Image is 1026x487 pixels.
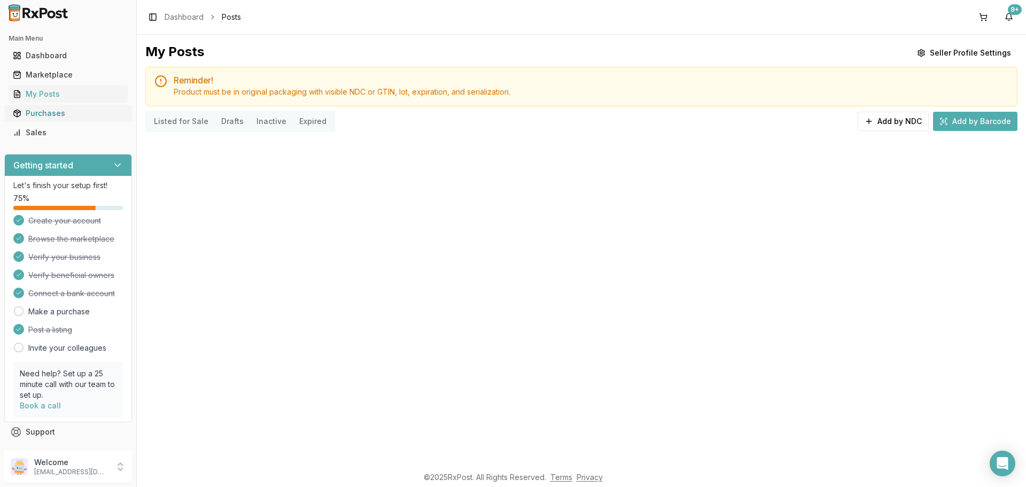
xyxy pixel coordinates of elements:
img: User avatar [11,458,28,475]
button: Expired [293,113,333,130]
div: Dashboard [13,50,123,61]
a: Dashboard [9,46,128,65]
span: Post a listing [28,324,72,335]
a: Sales [9,123,128,142]
button: Dashboard [4,47,132,64]
button: Drafts [215,113,250,130]
h3: Getting started [13,159,73,172]
div: Sales [13,127,123,138]
button: Listed for Sale [147,113,215,130]
div: Purchases [13,108,123,119]
a: Invite your colleagues [28,343,106,353]
a: Book a call [20,401,61,410]
a: Purchases [9,104,128,123]
a: Privacy [577,473,603,482]
img: RxPost Logo [4,4,73,21]
p: [EMAIL_ADDRESS][DOMAIN_NAME] [34,468,108,476]
button: Marketplace [4,66,132,83]
button: Inactive [250,113,293,130]
span: Connect a bank account [28,288,115,299]
button: Feedback [4,442,132,461]
div: Marketplace [13,69,123,80]
div: Product must be in original packaging with visible NDC or GTIN, lot, expiration, and serialization. [174,87,1008,97]
div: My Posts [13,89,123,99]
p: Need help? Set up a 25 minute call with our team to set up. [20,368,116,400]
span: Posts [222,12,241,22]
div: 9+ [1008,4,1022,15]
span: 75 % [13,193,29,204]
nav: breadcrumb [165,12,241,22]
button: Seller Profile Settings [911,43,1017,63]
span: Verify beneficial owners [28,270,114,281]
a: Make a purchase [28,306,90,317]
a: My Posts [9,84,128,104]
button: Add by Barcode [933,112,1017,131]
button: Add by NDC [858,112,929,131]
p: Welcome [34,457,108,468]
button: Sales [4,124,132,141]
h2: Main Menu [9,34,128,43]
span: Feedback [26,446,62,457]
a: Marketplace [9,65,128,84]
button: 9+ [1000,9,1017,26]
a: Dashboard [165,12,204,22]
button: Support [4,422,132,442]
span: Create your account [28,215,101,226]
a: Terms [550,473,572,482]
span: Browse the marketplace [28,234,114,244]
div: My Posts [145,43,204,63]
button: Purchases [4,105,132,122]
button: My Posts [4,86,132,103]
span: Verify your business [28,252,100,262]
p: Let's finish your setup first! [13,180,123,191]
h5: Reminder! [174,76,1008,84]
div: Open Intercom Messenger [990,451,1015,476]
